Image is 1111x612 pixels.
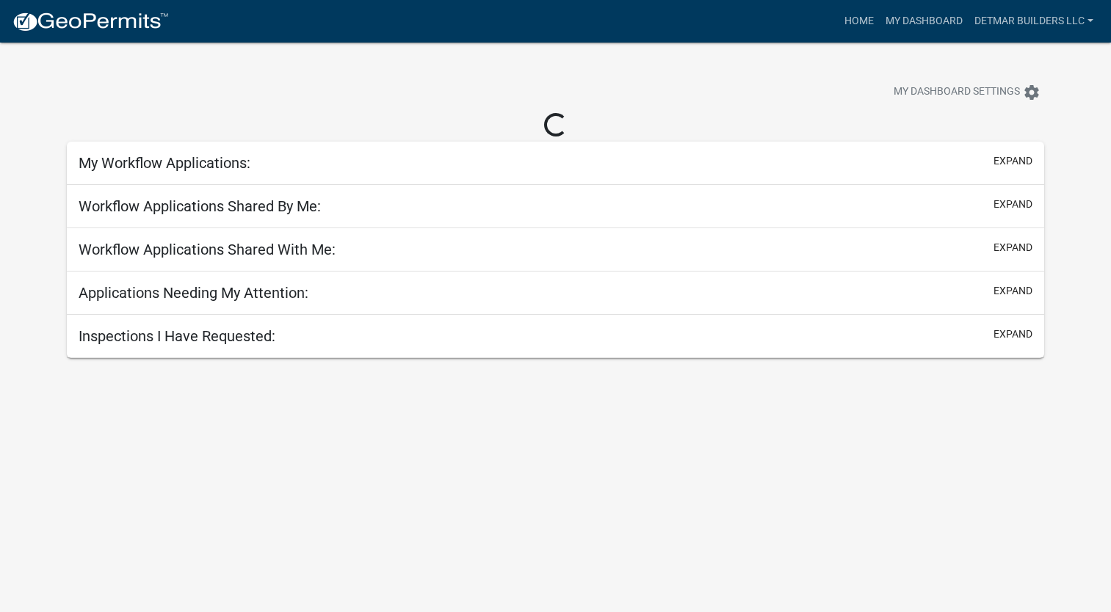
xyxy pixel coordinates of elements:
[994,240,1032,255] button: expand
[994,153,1032,169] button: expand
[994,327,1032,342] button: expand
[79,197,321,215] h5: Workflow Applications Shared By Me:
[79,241,336,258] h5: Workflow Applications Shared With Me:
[880,7,969,35] a: My Dashboard
[1023,84,1041,101] i: settings
[882,78,1052,106] button: My Dashboard Settingssettings
[994,283,1032,299] button: expand
[839,7,880,35] a: Home
[894,84,1020,101] span: My Dashboard Settings
[79,327,275,345] h5: Inspections I Have Requested:
[994,197,1032,212] button: expand
[969,7,1099,35] a: Detmar Builders LLC
[79,154,250,172] h5: My Workflow Applications:
[79,284,308,302] h5: Applications Needing My Attention:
